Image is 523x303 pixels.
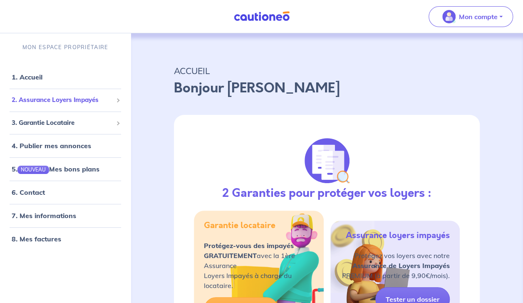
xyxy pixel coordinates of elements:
div: 3. Garantie Locataire [3,115,127,131]
button: illu_account_valid_menu.svgMon compte [429,6,513,27]
p: avec la 1ère Assurance Loyers Impayés à charge du locataire. [204,241,313,291]
span: 3. Garantie Locataire [12,118,113,128]
a: 4. Publier mes annonces [12,142,91,150]
img: illu_account_valid_menu.svg [442,10,456,23]
a: 5.NOUVEAUMes bons plans [12,165,99,173]
div: 4. Publier mes annonces [3,137,127,154]
h5: Assurance loyers impayés [346,231,450,241]
p: Bonjour [PERSON_NAME] [174,78,480,98]
a: 1. Accueil [12,73,42,81]
div: 5.NOUVEAUMes bons plans [3,161,127,177]
img: Cautioneo [231,11,293,22]
div: 6. Contact [3,184,127,201]
h3: 2 Garanties pour protéger vos loyers : [222,186,431,201]
a: 7. Mes informations [12,211,76,220]
p: Protégez vos loyers avec notre PREMIUM (à partir de 9,90€/mois). [342,251,450,281]
div: 7. Mes informations [3,207,127,224]
p: ACCUEIL [174,63,480,78]
p: Mon compte [459,12,498,22]
img: justif-loupe [305,138,349,183]
div: 8. Mes factures [3,231,127,247]
a: 6. Contact [12,188,45,196]
a: 8. Mes factures [12,235,61,243]
strong: Protégez-vous des impayés GRATUITEMENT [204,241,294,260]
span: 2. Assurance Loyers Impayés [12,95,113,105]
p: MON ESPACE PROPRIÉTAIRE [22,43,108,51]
h5: Garantie locataire [204,221,275,231]
div: 1. Accueil [3,69,127,85]
div: 2. Assurance Loyers Impayés [3,92,127,108]
strong: Assurance de Loyers Impayés [352,261,450,270]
